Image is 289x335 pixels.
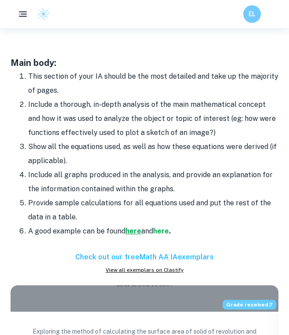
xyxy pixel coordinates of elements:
li: Provide sample calculations for all equations used and put the rest of the data in a table. [28,196,278,224]
li: Include all graphs produced in the analysis, and provide an explanation for the information conta... [28,168,278,196]
button: EL [243,5,261,23]
img: Clastify logo [37,7,50,21]
a: Clastify logo [32,7,50,21]
h6: Check out our free Math AA IA exemplars [11,252,278,262]
a: here [153,227,169,235]
a: here [125,227,141,235]
h6: EL [247,9,257,19]
li: A good example can be found and [28,224,278,238]
li: Include a thorough, in-depth analysis of the main mathematical concept and how it was used to ana... [28,98,278,140]
li: This section of your IA should be the most detailed and take up the majority of pages. [28,69,278,98]
span: Grade received: 7 [223,300,276,310]
h3: Main body: [11,56,278,69]
li: Show all the equations used, as well as how these equations were derived (if applicable). [28,140,278,168]
a: View all exemplars on Clastify [11,266,278,274]
strong: . [169,227,171,235]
